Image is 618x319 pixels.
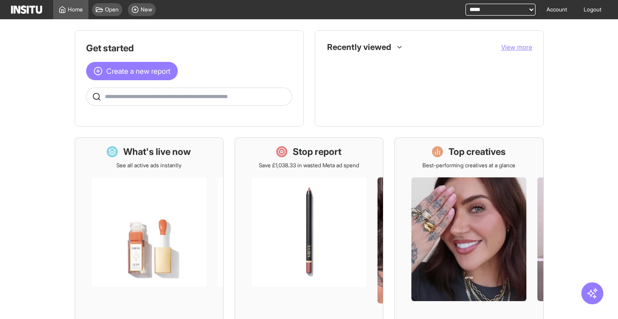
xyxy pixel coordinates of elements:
h1: Stop report [293,145,341,158]
p: Best-performing creatives at a glance [422,162,515,169]
span: View more [501,43,532,51]
span: Home [68,6,83,13]
button: Create a new report [86,62,178,80]
p: Save £1,038.33 in wasted Meta ad spend [259,162,359,169]
span: Open [105,6,119,13]
span: New [141,6,152,13]
p: See all active ads instantly [116,162,181,169]
button: View more [501,43,532,52]
h1: Top creatives [448,145,506,158]
h1: Get started [86,42,292,55]
h1: What's live now [123,145,191,158]
img: Logo [11,5,42,14]
span: Create a new report [106,66,170,77]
